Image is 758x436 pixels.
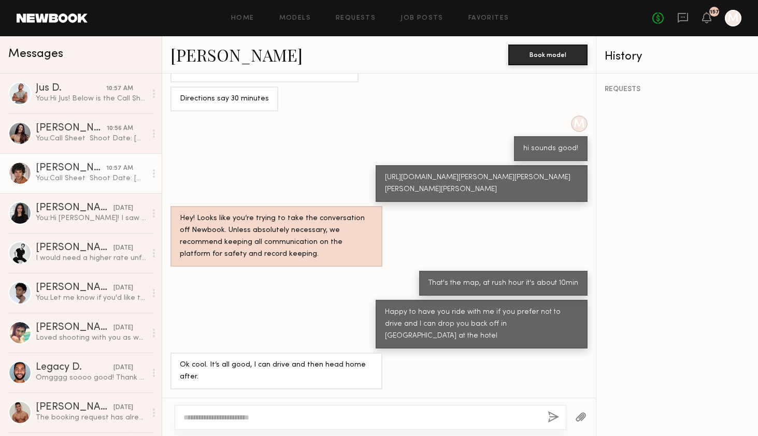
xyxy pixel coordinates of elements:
div: [PERSON_NAME] [36,163,106,173]
div: Legacy D. [36,362,113,373]
div: Omgggg soooo good! Thank you for all these! He clearly had a blast! Yes let me know if you ever n... [36,373,146,383]
div: That's the map, at rush hour it's about 10min [428,278,578,289]
a: Requests [336,15,376,22]
div: [URL][DOMAIN_NAME][PERSON_NAME][PERSON_NAME][PERSON_NAME][PERSON_NAME] [385,172,578,196]
div: [DATE] [113,243,133,253]
button: Book model [508,45,588,65]
a: Job Posts [401,15,444,22]
div: 10:57 AM [106,164,133,173]
div: 157 [710,9,719,15]
div: You: Hi Jus! Below is the Call Sheet for our shoot [DATE] :) Please let me know if you have any q... [36,94,146,104]
div: [PERSON_NAME] [36,323,113,333]
div: Loved shooting with you as well!! I just followed you on ig! :) look forward to seeing the pics! [36,333,146,343]
a: Home [231,15,254,22]
div: Hey! Looks like you’re trying to take the conversation off Newbook. Unless absolutely necessary, ... [180,213,373,260]
div: History [605,51,750,63]
div: Happy to have you ride with me if you prefer not to drive and I can drop you back off in [GEOGRAP... [385,307,578,342]
div: 10:57 AM [106,84,133,94]
div: 10:56 AM [107,124,133,134]
a: M [725,10,741,26]
div: [DATE] [113,323,133,333]
div: [DATE] [113,283,133,293]
div: [DATE] [113,204,133,213]
div: I would need a higher rate unfortunately! [36,253,146,263]
div: You: Let me know if you'd like to move forward. Totally understand if not! [36,293,146,303]
a: Models [279,15,311,22]
a: Book model [508,50,588,59]
div: Ok cool. It’s all good, I can drive and then head home after. [180,359,373,383]
div: You: Hi [PERSON_NAME]! I saw you submitted to my job listing for a shoot with a small sustainable... [36,213,146,223]
a: [PERSON_NAME] [170,43,303,66]
div: You: Call Sheet Shoot Date: [DATE] Call Time: 2:45pm Location: [GEOGRAPHIC_DATA][PERSON_NAME] [UR... [36,173,146,183]
div: [DATE] [113,403,133,413]
div: REQUESTS [605,86,750,93]
div: hi sounds good! [523,143,578,155]
div: [PERSON_NAME] [36,243,113,253]
div: Jus D. [36,83,106,94]
div: [PERSON_NAME] [36,283,113,293]
span: Messages [8,48,63,60]
div: [PERSON_NAME] [36,402,113,413]
a: Favorites [468,15,509,22]
div: The booking request has already been cancelled. [36,413,146,423]
div: [DATE] [113,363,133,373]
div: [PERSON_NAME] [36,123,107,134]
div: You: Call Sheet Shoot Date: [DATE] Call Time: 2:45pm Location: [GEOGRAPHIC_DATA][PERSON_NAME] [UR... [36,134,146,143]
div: [PERSON_NAME] [36,203,113,213]
div: Directions say 30 minutes [180,93,269,105]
